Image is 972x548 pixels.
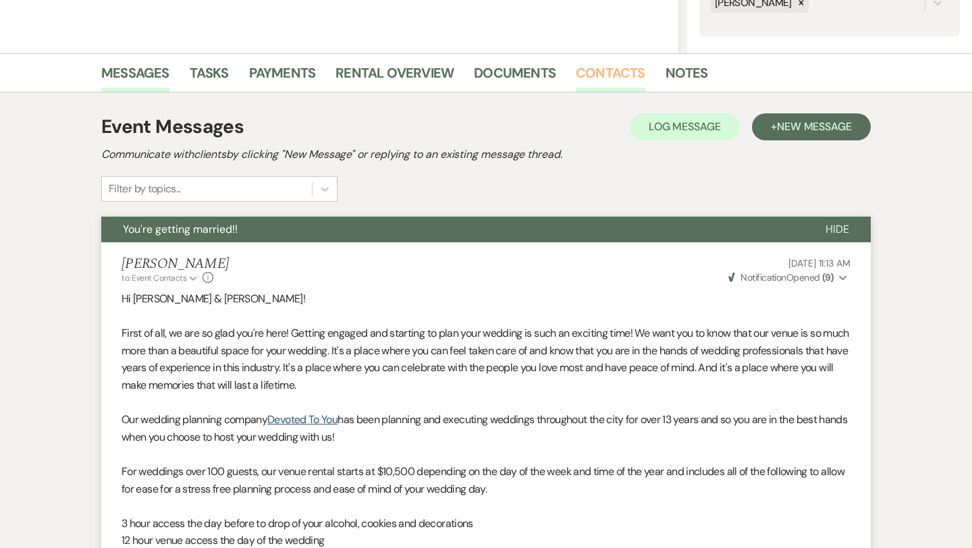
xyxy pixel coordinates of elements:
[101,62,169,92] a: Messages
[122,515,850,532] p: 3 hour access the day before to drop of your alcohol, cookies and decorations
[267,412,337,427] a: Devoted To You
[335,62,454,92] a: Rental Overview
[122,273,186,283] span: to: Event Contacts
[122,463,850,497] p: For weddings over 100 guests, our venue rental starts at $10,500 depending on the day of the week...
[122,256,229,273] h5: [PERSON_NAME]
[101,146,871,163] h2: Communicate with clients by clicking "New Message" or replying to an existing message thread.
[123,222,238,236] span: You're getting married!!
[474,62,556,92] a: Documents
[190,62,229,92] a: Tasks
[740,271,786,283] span: Notification
[576,62,645,92] a: Contacts
[726,271,850,285] button: NotificationOpened (9)
[777,119,852,134] span: New Message
[249,62,316,92] a: Payments
[630,113,740,140] button: Log Message
[101,217,804,242] button: You're getting married!!
[822,271,834,283] strong: ( 9 )
[788,257,850,269] span: [DATE] 11:13 AM
[826,222,849,236] span: Hide
[122,290,850,308] p: Hi [PERSON_NAME] & [PERSON_NAME]!
[804,217,871,242] button: Hide
[109,181,181,197] div: Filter by topics...
[122,325,850,393] p: First of all, we are so glad you're here! Getting engaged and starting to plan your wedding is su...
[649,119,721,134] span: Log Message
[728,271,834,283] span: Opened
[122,272,199,284] button: to: Event Contacts
[122,411,850,445] p: Our wedding planning company has been planning and executing weddings throughout the city for ove...
[101,113,244,141] h1: Event Messages
[666,62,708,92] a: Notes
[752,113,871,140] button: +New Message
